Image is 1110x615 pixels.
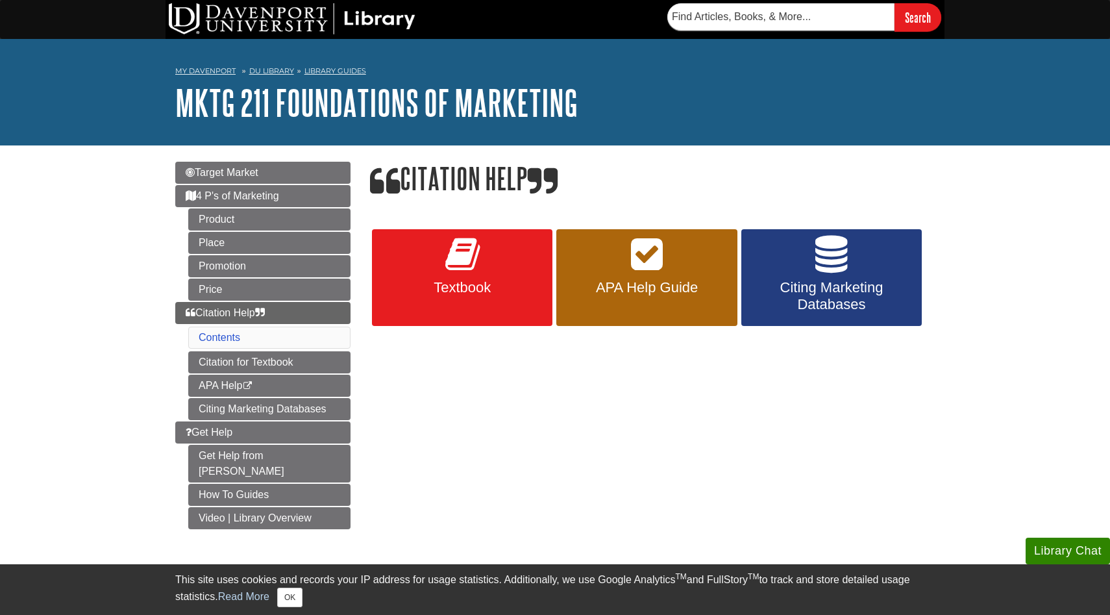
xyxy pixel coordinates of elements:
[566,279,727,296] span: APA Help Guide
[188,279,351,301] a: Price
[175,185,351,207] a: 4 P's of Marketing
[169,3,415,34] img: DU Library
[667,3,894,31] input: Find Articles, Books, & More...
[175,572,935,607] div: This site uses cookies and records your IP address for usage statistics. Additionally, we use Goo...
[188,351,351,373] a: Citation for Textbook
[741,229,922,327] a: Citing Marketing Databases
[175,162,351,529] div: Guide Page Menu
[188,445,351,483] a: Get Help from [PERSON_NAME]
[370,162,935,198] h1: Citation Help
[372,229,552,327] a: Textbook
[186,190,279,201] span: 4 P's of Marketing
[186,167,258,178] span: Target Market
[249,66,294,75] a: DU Library
[188,484,351,506] a: How To Guides
[751,279,912,313] span: Citing Marketing Databases
[175,421,351,444] a: Get Help
[188,398,351,420] a: Citing Marketing Databases
[186,427,232,438] span: Get Help
[186,307,265,318] span: Citation Help
[188,375,351,397] a: APA Help
[894,3,941,31] input: Search
[675,572,686,581] sup: TM
[1026,538,1110,564] button: Library Chat
[175,62,935,83] nav: breadcrumb
[175,302,351,324] a: Citation Help
[175,66,236,77] a: My Davenport
[304,66,366,75] a: Library Guides
[188,507,351,529] a: Video | Library Overview
[175,82,578,123] a: MKTG 211 Foundations of Marketing
[748,572,759,581] sup: TM
[556,229,737,327] a: APA Help Guide
[188,232,351,254] a: Place
[188,255,351,277] a: Promotion
[277,588,302,607] button: Close
[242,382,253,390] i: This link opens in a new window
[199,332,240,343] a: Contents
[175,162,351,184] a: Target Market
[667,3,941,31] form: Searches DU Library's articles, books, and more
[188,208,351,231] a: Product
[382,279,543,296] span: Textbook
[218,591,269,602] a: Read More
